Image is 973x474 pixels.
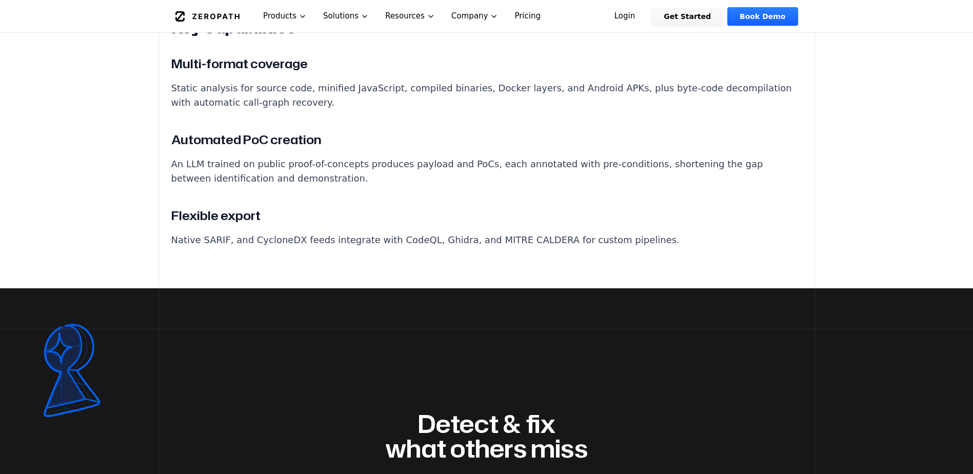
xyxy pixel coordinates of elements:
[171,54,802,73] h3: Multi-format coverage
[602,7,648,26] a: Login
[171,157,802,186] p: An LLM trained on public proof-of-concepts produces payload and PoCs, each annotated with pre-con...
[171,206,802,225] h3: Flexible export
[171,17,802,38] h2: Key Capabilities
[171,130,802,149] h3: Automated PoC creation
[727,7,798,26] a: Book Demo
[385,411,588,461] h2: Detect & fix what others miss
[171,233,802,247] p: Native SARIF, and CycloneDX feeds integrate with CodeQL, Ghidra, and MITRE CALDERA for custom pip...
[651,7,723,26] a: Get Started
[171,81,802,110] p: Static analysis for source code, minified JavaScript, compiled binaries, Docker layers, and Andro...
